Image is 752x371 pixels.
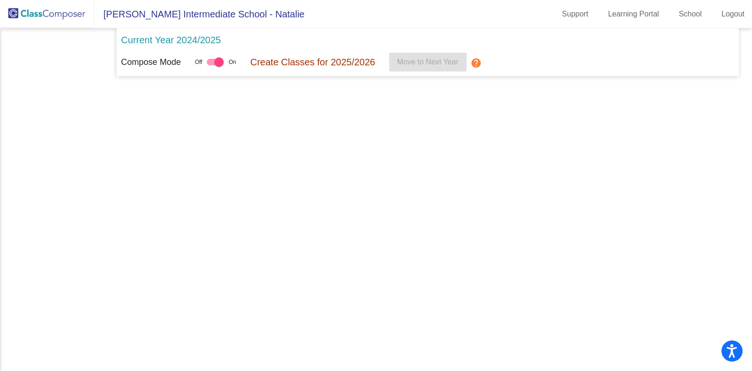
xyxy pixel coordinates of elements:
p: Current Year 2024/2025 [121,33,221,47]
p: Compose Mode [121,56,181,69]
mat-icon: help [470,57,482,69]
p: Create Classes for 2025/2026 [250,55,375,69]
span: [PERSON_NAME] Intermediate School - Natalie [94,7,305,22]
span: On [228,58,236,66]
a: Learning Portal [601,7,667,22]
span: Move to Next Year [397,58,459,66]
a: Logout [714,7,752,22]
a: School [671,7,709,22]
a: Support [555,7,596,22]
button: Move to Next Year [389,53,467,71]
span: Off [195,58,203,66]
